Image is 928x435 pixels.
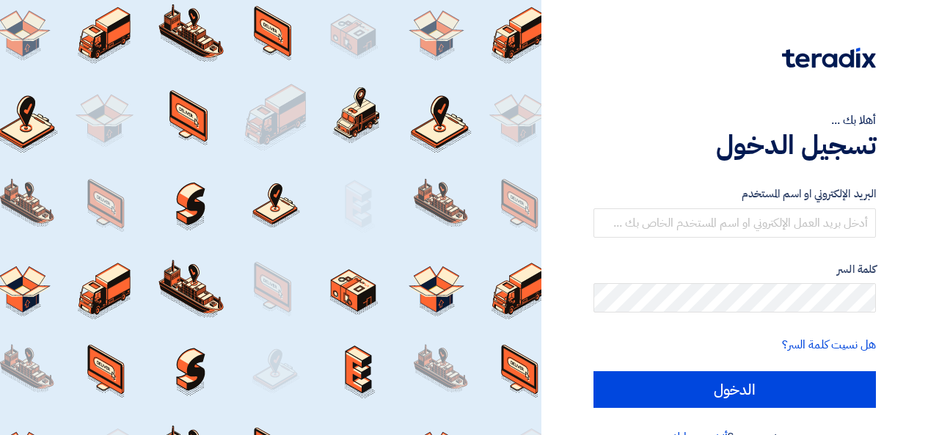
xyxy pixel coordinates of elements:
a: هل نسيت كلمة السر؟ [782,336,876,354]
div: أهلا بك ... [593,112,876,129]
input: الدخول [593,371,876,408]
img: Teradix logo [782,48,876,68]
input: أدخل بريد العمل الإلكتروني او اسم المستخدم الخاص بك ... [593,208,876,238]
label: البريد الإلكتروني او اسم المستخدم [593,186,876,202]
h1: تسجيل الدخول [593,129,876,161]
label: كلمة السر [593,261,876,278]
